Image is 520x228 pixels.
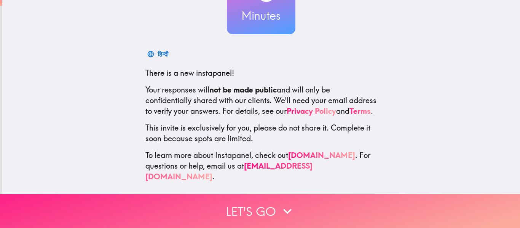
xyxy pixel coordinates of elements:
p: This invite is exclusively for you, please do not share it. Complete it soon because spots are li... [145,123,377,144]
h3: Minutes [227,8,295,24]
p: To learn more about Instapanel, check out . For questions or help, email us at . [145,150,377,182]
div: हिन्दी [158,49,169,59]
p: Your responses will and will only be confidentially shared with our clients. We'll need your emai... [145,85,377,116]
a: [EMAIL_ADDRESS][DOMAIN_NAME] [145,161,313,181]
a: Privacy Policy [287,106,336,116]
button: हिन्दी [145,46,172,62]
b: not be made public [209,85,277,94]
a: [DOMAIN_NAME] [288,150,355,160]
a: Terms [349,106,371,116]
span: There is a new instapanel! [145,68,234,78]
